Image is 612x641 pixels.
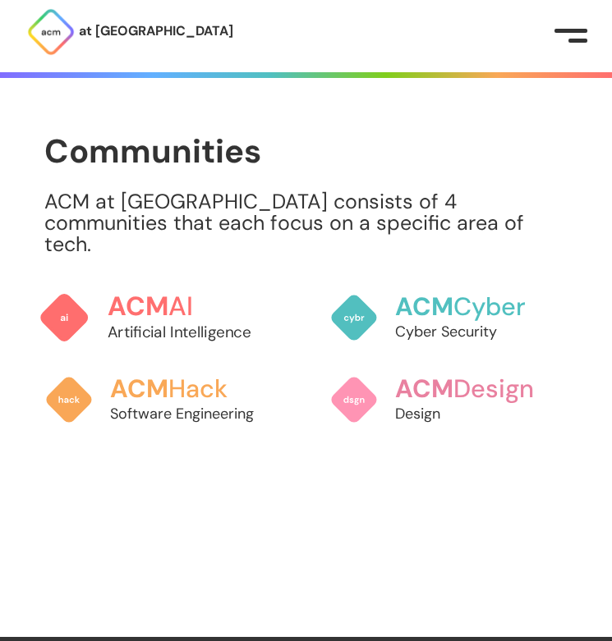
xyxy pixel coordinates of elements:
h3: AI [108,292,289,321]
p: ACM at [GEOGRAPHIC_DATA] consists of 4 communities that each focus on a specific area of tech. [44,191,568,255]
img: ACM Design [329,375,379,424]
span: ACM [110,373,168,405]
a: at [GEOGRAPHIC_DATA] [26,7,233,57]
img: ACM Cyber [329,293,379,342]
span: ACM [108,289,169,323]
a: ACMAIArtificial Intelligence [39,274,289,360]
img: ACM AI [39,291,90,343]
a: ACMCyberCyber Security [329,277,568,359]
a: ACMHackSoftware Engineering [44,359,283,441]
p: at [GEOGRAPHIC_DATA] [79,21,233,42]
h3: Design [395,375,568,403]
span: ACM [395,373,453,405]
a: ACMDesignDesign [329,359,568,441]
h1: Communities [44,133,568,169]
p: Artificial Intelligence [108,321,289,343]
h3: Hack [110,375,283,403]
p: Software Engineering [110,403,283,424]
img: ACM Hack [44,375,94,424]
p: Design [395,403,568,424]
span: ACM [395,291,453,323]
p: Cyber Security [395,321,568,342]
h3: Cyber [395,293,568,321]
img: ACM Logo [26,7,76,57]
